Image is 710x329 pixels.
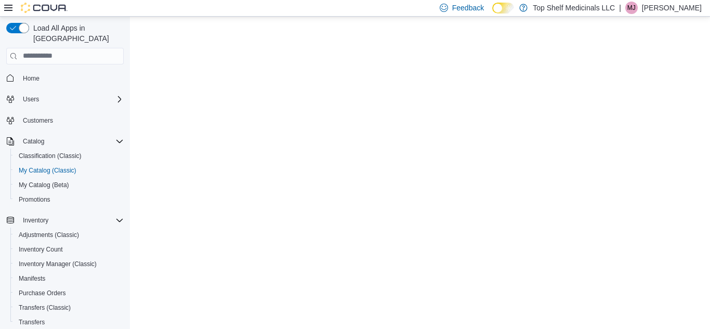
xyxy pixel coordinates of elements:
[21,3,68,13] img: Cova
[19,214,52,227] button: Inventory
[15,164,124,177] span: My Catalog (Classic)
[10,192,128,207] button: Promotions
[533,2,615,14] p: Top Shelf Medicinals LLC
[10,178,128,192] button: My Catalog (Beta)
[15,150,124,162] span: Classification (Classic)
[2,71,128,86] button: Home
[19,318,45,326] span: Transfers
[15,193,124,206] span: Promotions
[19,245,63,254] span: Inventory Count
[15,258,101,270] a: Inventory Manager (Classic)
[23,116,53,125] span: Customers
[19,114,57,127] a: Customers
[15,316,49,328] a: Transfers
[15,150,86,162] a: Classification (Classic)
[10,163,128,178] button: My Catalog (Classic)
[625,2,638,14] div: Melisa Johnson
[15,164,81,177] a: My Catalog (Classic)
[2,92,128,107] button: Users
[15,316,124,328] span: Transfers
[10,242,128,257] button: Inventory Count
[19,152,82,160] span: Classification (Classic)
[15,258,124,270] span: Inventory Manager (Classic)
[19,166,76,175] span: My Catalog (Classic)
[29,23,124,44] span: Load All Apps in [GEOGRAPHIC_DATA]
[19,214,124,227] span: Inventory
[23,137,44,146] span: Catalog
[19,260,97,268] span: Inventory Manager (Classic)
[19,72,124,85] span: Home
[15,272,124,285] span: Manifests
[10,271,128,286] button: Manifests
[2,213,128,228] button: Inventory
[2,134,128,149] button: Catalog
[19,304,71,312] span: Transfers (Classic)
[10,149,128,163] button: Classification (Classic)
[19,181,69,189] span: My Catalog (Beta)
[10,257,128,271] button: Inventory Manager (Classic)
[19,195,50,204] span: Promotions
[15,229,83,241] a: Adjustments (Classic)
[19,289,66,297] span: Purchase Orders
[15,179,124,191] span: My Catalog (Beta)
[15,301,124,314] span: Transfers (Classic)
[627,2,636,14] span: MJ
[10,228,128,242] button: Adjustments (Classic)
[15,272,49,285] a: Manifests
[19,114,124,127] span: Customers
[15,243,67,256] a: Inventory Count
[19,93,43,106] button: Users
[15,287,124,299] span: Purchase Orders
[15,229,124,241] span: Adjustments (Classic)
[19,274,45,283] span: Manifests
[15,301,75,314] a: Transfers (Classic)
[19,135,124,148] span: Catalog
[23,216,48,225] span: Inventory
[10,300,128,315] button: Transfers (Classic)
[10,286,128,300] button: Purchase Orders
[642,2,702,14] p: [PERSON_NAME]
[23,74,40,83] span: Home
[2,113,128,128] button: Customers
[19,231,79,239] span: Adjustments (Classic)
[19,93,124,106] span: Users
[23,95,39,103] span: Users
[15,243,124,256] span: Inventory Count
[492,3,514,14] input: Dark Mode
[452,3,484,13] span: Feedback
[19,72,44,85] a: Home
[15,193,55,206] a: Promotions
[619,2,621,14] p: |
[15,179,73,191] a: My Catalog (Beta)
[15,287,70,299] a: Purchase Orders
[19,135,48,148] button: Catalog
